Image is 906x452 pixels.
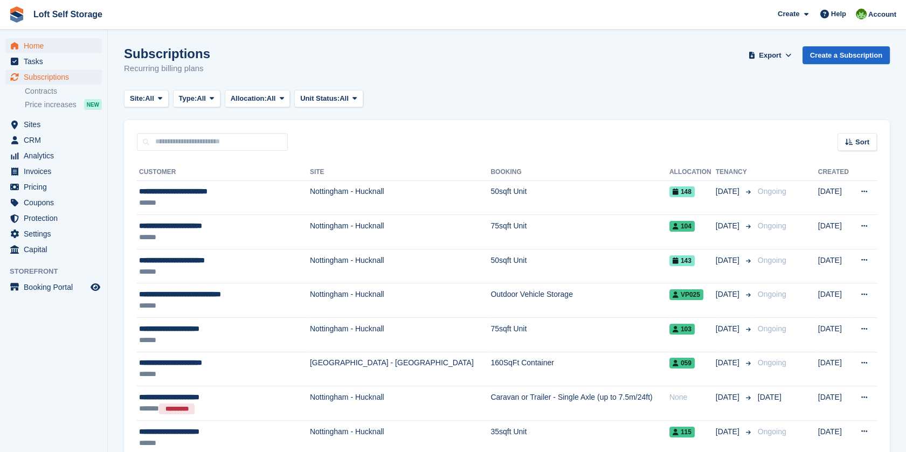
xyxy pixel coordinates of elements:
button: Allocation: All [225,90,291,108]
a: Create a Subscription [803,46,890,64]
span: Ongoing [758,324,786,333]
a: menu [5,148,102,163]
img: stora-icon-8386f47178a22dfd0bd8f6a31ec36ba5ce8667c1dd55bd0f319d3a0aa187defe.svg [9,6,25,23]
span: Ongoing [758,358,786,367]
td: [DATE] [818,386,852,421]
td: 50sqft Unit [490,249,669,283]
button: Export [746,46,794,64]
span: Price increases [25,100,77,110]
span: All [267,93,276,104]
td: 50sqft Unit [490,180,669,215]
span: Tasks [24,54,88,69]
span: 143 [669,255,695,266]
span: [DATE] [716,392,742,403]
span: All [197,93,206,104]
th: Tenancy [716,164,753,181]
td: Caravan or Trailer - Single Axle (up to 7.5m/24ft) [490,386,669,421]
span: Storefront [10,266,107,277]
th: Booking [490,164,669,181]
span: 115 [669,427,695,437]
a: menu [5,164,102,179]
td: 75sqft Unit [490,215,669,249]
span: Help [831,9,846,19]
td: Nottingham - Hucknall [310,180,490,215]
span: Sites [24,117,88,132]
span: Create [778,9,799,19]
span: Sort [855,137,869,148]
a: menu [5,242,102,257]
td: Nottingham - Hucknall [310,283,490,318]
span: [DATE] [716,220,742,232]
span: Unit Status: [300,93,340,104]
div: NEW [84,99,102,110]
th: Created [818,164,852,181]
h1: Subscriptions [124,46,210,61]
img: James Johnson [856,9,867,19]
span: Subscriptions [24,69,88,85]
span: Invoices [24,164,88,179]
span: Protection [24,211,88,226]
th: Allocation [669,164,716,181]
span: Ongoing [758,427,786,436]
span: Allocation: [231,93,267,104]
span: 148 [669,186,695,197]
a: menu [5,179,102,194]
span: [DATE] [716,186,742,197]
td: 75sqft Unit [490,318,669,352]
span: [DATE] [716,426,742,437]
td: [GEOGRAPHIC_DATA] - [GEOGRAPHIC_DATA] [310,352,490,386]
td: [DATE] [818,180,852,215]
td: [DATE] [818,352,852,386]
a: menu [5,69,102,85]
span: [DATE] [716,255,742,266]
span: [DATE] [716,323,742,335]
button: Type: All [173,90,220,108]
span: Site: [130,93,145,104]
button: Site: All [124,90,169,108]
span: [DATE] [716,357,742,368]
th: Site [310,164,490,181]
span: Export [759,50,781,61]
td: Nottingham - Hucknall [310,386,490,421]
td: [DATE] [818,318,852,352]
a: menu [5,133,102,148]
td: Nottingham - Hucknall [310,318,490,352]
span: 059 [669,358,695,368]
span: CRM [24,133,88,148]
span: Ongoing [758,187,786,196]
span: Booking Portal [24,280,88,295]
span: Pricing [24,179,88,194]
td: Nottingham - Hucknall [310,215,490,249]
td: 160SqFt Container [490,352,669,386]
td: [DATE] [818,249,852,283]
span: 104 [669,221,695,232]
span: All [340,93,349,104]
a: menu [5,117,102,132]
a: menu [5,54,102,69]
a: menu [5,211,102,226]
div: None [669,392,716,403]
p: Recurring billing plans [124,62,210,75]
th: Customer [137,164,310,181]
span: Ongoing [758,290,786,298]
span: Capital [24,242,88,257]
td: Nottingham - Hucknall [310,249,490,283]
span: Settings [24,226,88,241]
span: [DATE] [758,393,781,401]
a: Loft Self Storage [29,5,107,23]
span: Home [24,38,88,53]
span: Coupons [24,195,88,210]
span: 103 [669,324,695,335]
a: menu [5,38,102,53]
a: Price increases NEW [25,99,102,110]
a: menu [5,280,102,295]
span: Type: [179,93,197,104]
td: [DATE] [818,215,852,249]
a: Preview store [89,281,102,294]
a: menu [5,195,102,210]
span: Ongoing [758,256,786,265]
span: All [145,93,154,104]
button: Unit Status: All [294,90,363,108]
td: Outdoor Vehicle Storage [490,283,669,318]
td: [DATE] [818,283,852,318]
